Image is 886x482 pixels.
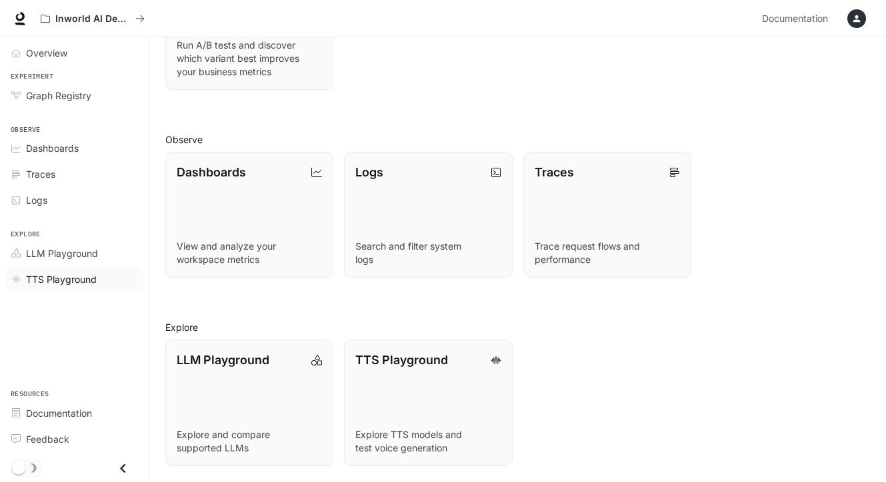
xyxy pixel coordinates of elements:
[5,41,143,65] a: Overview
[108,455,138,482] button: Close drawer
[535,163,574,181] p: Traces
[177,163,246,181] p: Dashboards
[177,351,269,369] p: LLM Playground
[165,132,870,146] h2: Observe
[5,268,143,291] a: TTS Playground
[344,152,512,278] a: LogsSearch and filter system logs
[26,272,97,286] span: TTS Playground
[5,401,143,425] a: Documentation
[165,152,333,278] a: DashboardsView and analyze your workspace metrics
[5,136,143,160] a: Dashboards
[355,163,383,181] p: Logs
[5,188,143,212] a: Logs
[355,240,501,266] p: Search and filter system logs
[35,5,151,32] button: All workspaces
[177,39,322,79] p: Run A/B tests and discover which variant best improves your business metrics
[12,460,25,475] span: Dark mode toggle
[165,340,333,465] a: LLM PlaygroundExplore and compare supported LLMs
[26,167,55,181] span: Traces
[55,13,130,25] p: Inworld AI Demos
[165,320,870,334] h2: Explore
[26,193,47,207] span: Logs
[5,84,143,107] a: Graph Registry
[26,432,69,446] span: Feedback
[5,242,143,265] a: LLM Playground
[26,246,98,260] span: LLM Playground
[5,162,143,186] a: Traces
[26,46,67,60] span: Overview
[523,152,691,278] a: TracesTrace request flows and performance
[177,240,322,266] p: View and analyze your workspace metrics
[26,406,92,420] span: Documentation
[26,89,91,103] span: Graph Registry
[355,351,448,369] p: TTS Playground
[757,5,838,32] a: Documentation
[26,141,79,155] span: Dashboards
[535,240,680,266] p: Trace request flows and performance
[355,428,501,455] p: Explore TTS models and test voice generation
[5,427,143,451] a: Feedback
[177,428,322,455] p: Explore and compare supported LLMs
[762,11,828,27] span: Documentation
[344,340,512,465] a: TTS PlaygroundExplore TTS models and test voice generation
